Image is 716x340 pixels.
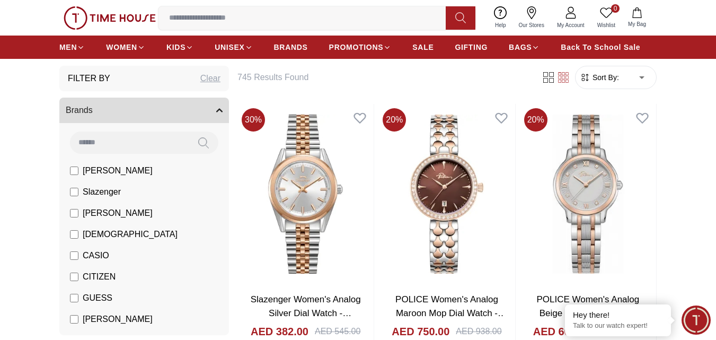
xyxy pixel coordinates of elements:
span: [PERSON_NAME] [83,313,153,326]
input: [PERSON_NAME] [70,315,78,324]
a: 0Wishlist [591,4,622,31]
span: [DEMOGRAPHIC_DATA] [83,228,178,241]
span: [PERSON_NAME] [83,164,153,177]
input: [PERSON_NAME] [70,209,78,217]
a: Slazenger Women's Analog Silver Dial Watch - SL.9.2463.3.04 [251,294,361,332]
span: 20 % [524,108,547,132]
a: Our Stores [512,4,551,31]
h6: 745 Results Found [237,71,528,84]
button: Sort By: [580,72,619,83]
a: KIDS [166,38,193,57]
div: AED 545.00 [315,325,360,338]
img: POLICE Women's Analog Beige MOP Dial Watch - PEWLG0076203 [520,104,656,284]
a: POLICE Women's Analog Maroon Mop Dial Watch - PEWLG0076302 [395,294,507,332]
a: BRANDS [274,38,308,57]
input: CASIO [70,251,78,260]
button: My Bag [622,5,652,30]
span: BAGS [509,42,532,53]
span: UNISEX [215,42,244,53]
input: CITIZEN [70,273,78,281]
span: [PERSON_NAME] [83,207,153,220]
a: SALE [412,38,434,57]
a: Back To School Sale [561,38,640,57]
span: Help [491,21,510,29]
input: [PERSON_NAME] [70,167,78,175]
span: GIFTING [455,42,488,53]
img: Slazenger Women's Analog Silver Dial Watch - SL.9.2463.3.04 [237,104,374,284]
h3: Filter By [68,72,110,85]
a: POLICE Women's Analog Beige MOP Dial Watch - PEWLG0076203 [536,294,646,332]
div: AED 938.00 [456,325,501,338]
div: Hey there! [573,310,663,320]
a: BAGS [509,38,540,57]
span: Brands [66,104,93,117]
a: MEN [59,38,85,57]
span: Slazenger [83,186,121,198]
button: Brands [59,98,229,123]
span: PROMOTIONS [329,42,384,53]
span: SALE [412,42,434,53]
p: Talk to our watch expert! [573,321,663,330]
span: GUESS [83,292,112,304]
span: 0 [611,4,620,13]
h4: AED 600.00 [533,324,591,339]
input: GUESS [70,294,78,302]
span: CITIZEN [83,271,116,283]
a: WOMEN [106,38,145,57]
span: Our Stores [515,21,549,29]
img: ... [64,6,156,30]
h4: AED 382.00 [251,324,308,339]
span: 20 % [383,108,406,132]
span: CASIO [83,249,109,262]
h4: AED 750.00 [392,324,449,339]
span: WOMEN [106,42,137,53]
span: KIDS [166,42,185,53]
a: UNISEX [215,38,252,57]
a: PROMOTIONS [329,38,392,57]
input: Slazenger [70,188,78,196]
div: Clear [200,72,220,85]
a: Help [489,4,512,31]
span: Back To School Sale [561,42,640,53]
img: POLICE Women's Analog Maroon Mop Dial Watch - PEWLG0076302 [378,104,515,284]
a: GIFTING [455,38,488,57]
div: Chat Widget [682,306,711,335]
span: My Bag [624,20,650,28]
span: My Account [553,21,589,29]
span: BRANDS [274,42,308,53]
span: 30 % [242,108,265,132]
input: [DEMOGRAPHIC_DATA] [70,230,78,239]
span: Wishlist [593,21,620,29]
span: MEN [59,42,77,53]
span: Sort By: [590,72,619,83]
